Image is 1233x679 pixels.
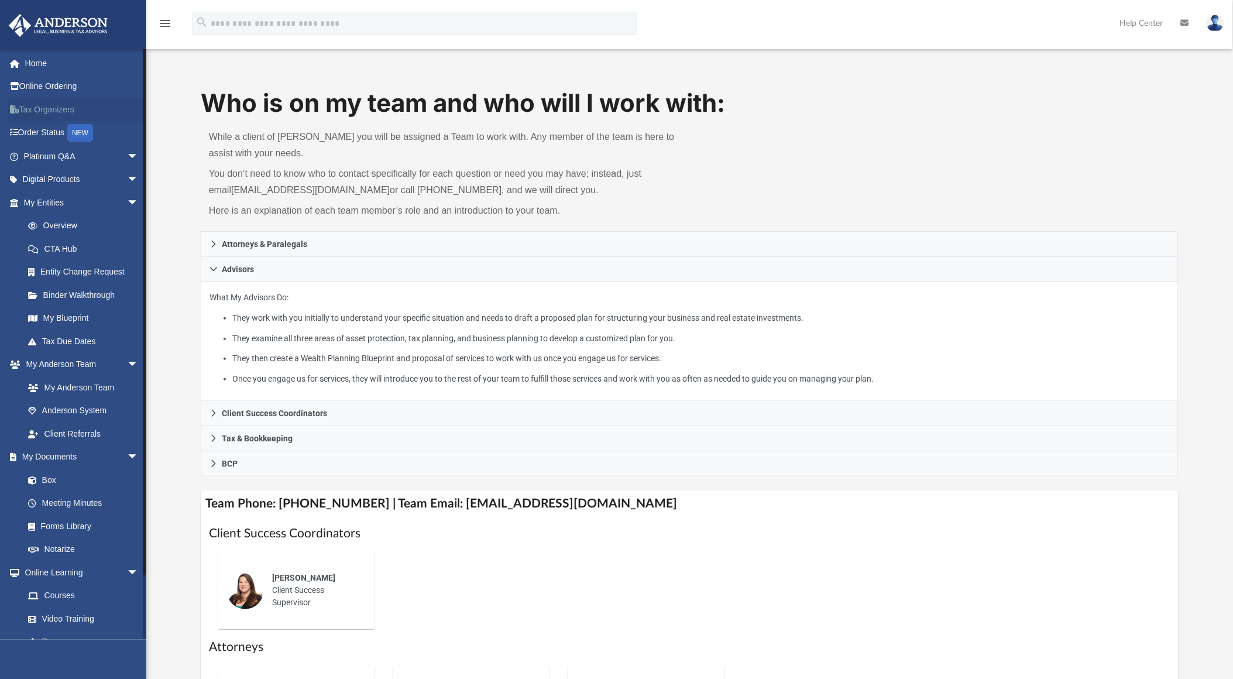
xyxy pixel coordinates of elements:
div: Client Success Supervisor [264,564,366,617]
h4: Team Phone: [PHONE_NUMBER] | Team Email: [EMAIL_ADDRESS][DOMAIN_NAME] [201,491,1179,517]
a: Order StatusNEW [8,121,156,145]
a: My Anderson Teamarrow_drop_down [8,353,150,376]
a: Resources [16,630,150,654]
a: My Documentsarrow_drop_down [8,445,150,469]
a: Client Success Coordinators [201,401,1179,426]
a: Digital Productsarrow_drop_down [8,168,156,191]
a: Platinum Q&Aarrow_drop_down [8,145,156,168]
a: [EMAIL_ADDRESS][DOMAIN_NAME] [231,185,390,195]
a: Advisors [201,257,1179,282]
img: thumbnail [226,572,264,609]
span: BCP [222,459,238,468]
li: They then create a Wealth Planning Blueprint and proposal of services to work with us once you en... [232,351,1170,366]
i: search [195,16,208,29]
a: Binder Walkthrough [16,283,156,307]
p: Here is an explanation of each team member’s role and an introduction to your team. [209,203,682,219]
a: My Anderson Team [16,376,145,399]
a: Tax Organizers [8,98,156,121]
a: Notarize [16,538,150,561]
p: You don’t need to know who to contact specifically for each question or need you may have; instea... [209,166,682,198]
a: Home [8,52,156,75]
a: Video Training [16,607,145,630]
a: Online Learningarrow_drop_down [8,561,150,584]
li: They work with you initially to understand your specific situation and needs to draft a proposed ... [232,311,1170,325]
span: Attorneys & Paralegals [222,240,307,248]
a: My Entitiesarrow_drop_down [8,191,156,214]
a: CTA Hub [16,237,156,260]
a: Client Referrals [16,422,150,445]
img: User Pic [1207,15,1224,32]
a: Tax & Bookkeeping [201,426,1179,451]
a: Online Ordering [8,75,156,98]
span: arrow_drop_down [127,168,150,192]
span: arrow_drop_down [127,353,150,377]
div: NEW [67,124,93,142]
a: Overview [16,214,156,238]
a: menu [158,22,172,30]
span: Advisors [222,265,254,273]
h1: Attorneys [209,639,1170,656]
h1: Client Success Coordinators [209,525,1170,542]
a: Tax Due Dates [16,330,156,353]
a: My Blueprint [16,307,150,330]
p: What My Advisors Do: [209,290,1170,386]
a: Entity Change Request [16,260,156,284]
a: Attorneys & Paralegals [201,231,1179,257]
span: [PERSON_NAME] [272,573,335,582]
h1: Who is on my team and who will I work with: [201,86,1179,121]
i: menu [158,16,172,30]
a: Box [16,468,145,492]
span: arrow_drop_down [127,145,150,169]
span: Client Success Coordinators [222,409,327,417]
a: Courses [16,584,150,608]
a: BCP [201,451,1179,476]
a: Meeting Minutes [16,492,150,515]
a: Forms Library [16,515,145,538]
img: Anderson Advisors Platinum Portal [5,14,111,37]
li: They examine all three areas of asset protection, tax planning, and business planning to develop ... [232,331,1170,346]
div: Advisors [201,282,1179,401]
p: While a client of [PERSON_NAME] you will be assigned a Team to work with. Any member of the team ... [209,129,682,162]
span: Tax & Bookkeeping [222,434,293,443]
li: Once you engage us for services, they will introduce you to the rest of your team to fulfill thos... [232,372,1170,386]
span: arrow_drop_down [127,561,150,585]
a: Anderson System [16,399,150,423]
span: arrow_drop_down [127,191,150,215]
span: arrow_drop_down [127,445,150,469]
